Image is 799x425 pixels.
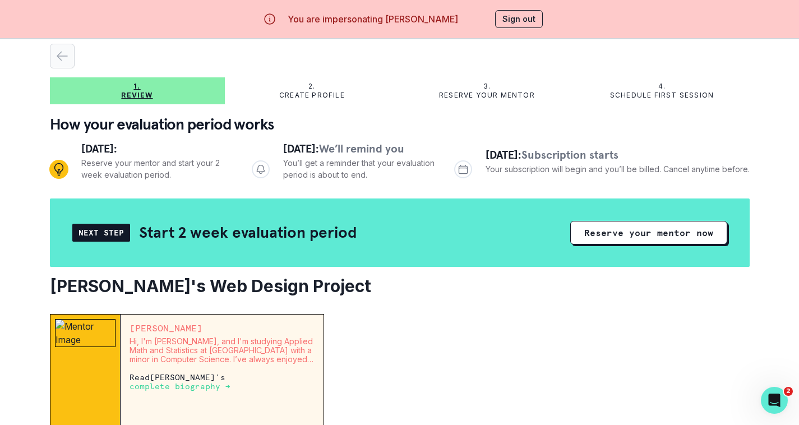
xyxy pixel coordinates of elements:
[610,91,714,100] p: Schedule first session
[283,157,436,181] p: You’ll get a reminder that your evaluation period is about to end.
[121,91,153,100] p: Review
[130,381,230,391] a: complete biography →
[130,373,315,391] p: Read [PERSON_NAME] 's
[139,223,357,242] h2: Start 2 week evaluation period
[308,82,315,91] p: 2.
[279,91,345,100] p: Create profile
[81,157,234,181] p: Reserve your mentor and start your 2 week evaluation period.
[50,140,750,198] div: Progress
[439,91,535,100] p: Reserve your mentor
[50,113,750,136] p: How your evaluation period works
[486,163,750,175] p: Your subscription will begin and you’ll be billed. Cancel anytime before.
[130,324,315,332] p: [PERSON_NAME]
[283,141,319,156] span: [DATE]:
[570,221,727,244] button: Reserve your mentor now
[486,147,521,162] span: [DATE]:
[521,147,618,162] span: Subscription starts
[319,141,404,156] span: We’ll remind you
[288,12,458,26] p: You are impersonating [PERSON_NAME]
[50,276,750,296] h2: [PERSON_NAME]'s Web Design Project
[761,387,788,414] iframe: Intercom live chat
[55,319,116,347] img: Mentor Image
[483,82,491,91] p: 3.
[81,141,117,156] span: [DATE]:
[72,224,130,242] div: Next Step
[784,387,793,396] span: 2
[495,10,543,28] button: Sign out
[658,82,666,91] p: 4.
[133,82,140,91] p: 1.
[130,337,315,364] p: Hi, I'm [PERSON_NAME], and I'm studying Applied Math and Statistics at [GEOGRAPHIC_DATA] with a m...
[130,382,230,391] p: complete biography →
